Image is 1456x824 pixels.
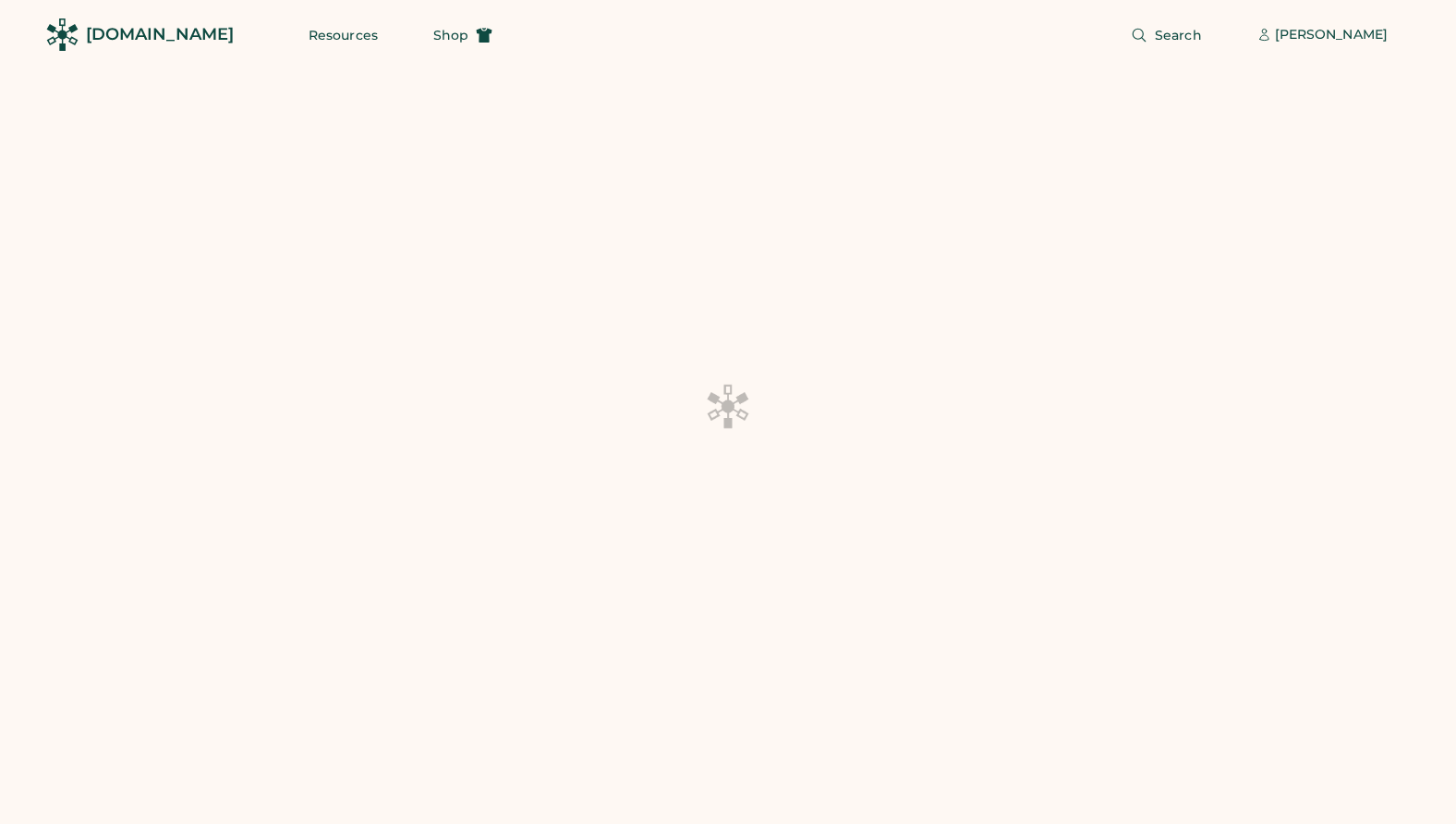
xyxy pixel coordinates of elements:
[86,23,234,46] div: [DOMAIN_NAME]
[1109,17,1224,54] button: Search
[1155,29,1202,42] span: Search
[433,29,468,42] span: Shop
[1275,26,1388,44] div: [PERSON_NAME]
[706,383,750,429] img: Platens-Black-Loader-Spin-rich%20black.webp
[411,17,515,54] button: Shop
[46,18,79,51] img: Rendered Logo - Screens
[286,17,400,54] button: Resources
